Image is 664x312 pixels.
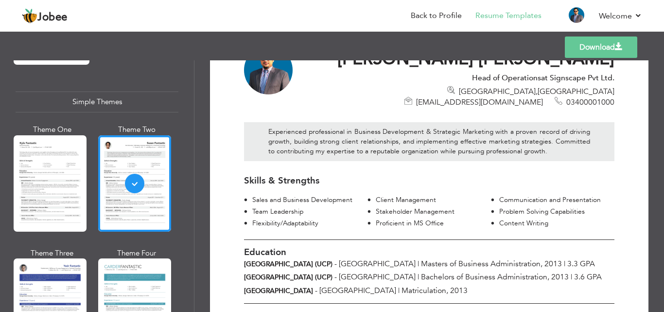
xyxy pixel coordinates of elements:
[252,219,367,228] div: Flexibility/Adaptability
[411,10,462,21] a: Back to Profile
[402,285,448,296] span: Matriculation
[308,48,614,70] h1: [PERSON_NAME] [PERSON_NAME]
[421,272,549,282] span: Bachelors of Business Administration
[418,259,419,269] span: |
[446,285,448,296] span: ,
[375,207,491,217] div: Stakeholder Management
[571,272,572,282] span: |
[339,258,416,269] span: [GEOGRAPHIC_DATA]
[569,7,584,23] img: Profile Img
[244,122,614,161] div: Experienced professional in Business Development & Strategic Marketing with a proven record of dr...
[319,285,396,296] span: [GEOGRAPHIC_DATA]
[398,286,400,295] span: |
[375,219,491,228] div: Proficient in MS Office
[244,286,313,295] b: [GEOGRAPHIC_DATA]
[334,259,337,269] span: -
[536,86,538,97] span: ,
[252,207,367,217] div: Team Leadership
[100,248,173,258] div: Theme Four
[418,272,419,282] span: |
[544,258,562,269] span: 2013
[22,8,37,24] img: jobee.io
[308,73,614,83] div: Head of Operations
[37,12,68,23] span: Jobee
[475,10,542,21] a: Resume Templates
[100,125,173,135] div: Theme Two
[16,125,88,135] div: Theme One
[315,286,317,295] span: -
[244,176,614,186] h3: Skills & Strengths
[450,285,468,296] span: 2013
[421,258,542,269] span: Masters of Business Administration
[499,219,614,228] div: Content Writing
[541,73,614,83] span: at Signscape Pvt Ltd.
[244,259,332,269] b: [GEOGRAPHIC_DATA] (UCP)
[551,272,569,282] span: 2013
[22,8,68,24] a: Jobee
[541,258,542,269] span: ,
[574,272,602,282] span: 3.6 GPA
[16,248,88,258] div: Theme Three
[16,92,178,112] div: Simple Themes
[244,247,614,257] h3: Education
[459,86,614,97] span: [GEOGRAPHIC_DATA] [GEOGRAPHIC_DATA]
[564,259,565,269] span: |
[339,272,416,282] span: [GEOGRAPHIC_DATA]
[599,10,642,22] a: Welcome
[244,273,332,282] b: [GEOGRAPHIC_DATA] (UCP)
[334,272,337,282] span: -
[566,97,614,108] span: 03400001000
[547,272,549,282] span: ,
[252,195,367,205] div: Sales and Business Development
[567,258,595,269] span: 3.3 GPA
[499,207,614,217] div: Problem Solving Capabilities
[565,37,637,58] a: Download
[499,195,614,205] div: Communication and Presentation
[416,97,543,108] span: [EMAIL_ADDRESS][DOMAIN_NAME]
[375,195,491,205] div: Client Management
